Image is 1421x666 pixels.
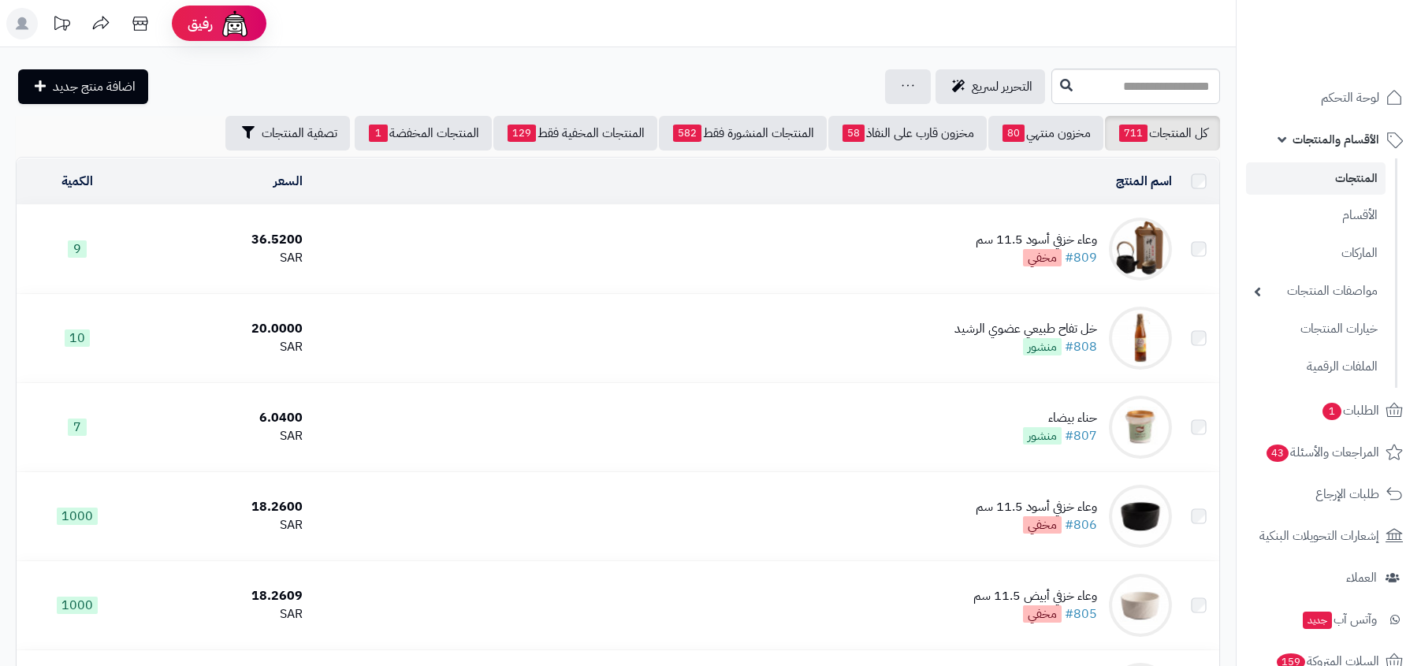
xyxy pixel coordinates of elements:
[972,77,1032,96] span: التحرير لسريع
[659,116,827,151] a: المنتجات المنشورة فقط582
[1303,612,1332,629] span: جديد
[1023,516,1062,534] span: مخفي
[1246,433,1412,471] a: المراجعات والأسئلة43
[143,249,303,267] div: SAR
[1293,128,1379,151] span: الأقسام والمنتجات
[493,116,657,151] a: المنتجات المخفية فقط129
[1315,483,1379,505] span: طلبات الإرجاع
[1023,338,1062,355] span: منشور
[1246,199,1386,233] a: الأقسام
[57,597,98,614] span: 1000
[954,320,1097,338] div: خل تفاح طبيعي عضوي الرشيد
[1322,403,1341,420] span: 1
[1246,236,1386,270] a: الماركات
[68,240,87,258] span: 9
[1246,475,1412,513] a: طلبات الإرجاع
[936,69,1045,104] a: التحرير لسريع
[843,125,865,142] span: 58
[1246,162,1386,195] a: المنتجات
[1065,248,1097,267] a: #809
[1346,567,1377,589] span: العملاء
[143,498,303,516] div: 18.2600
[1246,559,1412,597] a: العملاء
[673,125,701,142] span: 582
[143,231,303,249] div: 36.5200
[976,498,1097,516] div: وعاء خزفي أسود 11.5 سم
[1119,125,1148,142] span: 711
[53,77,136,96] span: اضافة منتج جديد
[1109,574,1172,637] img: وعاء خزفي أبيض 11.5 سم
[1321,400,1379,422] span: الطلبات
[1023,605,1062,623] span: مخفي
[262,124,337,143] span: تصفية المنتجات
[1109,485,1172,548] img: وعاء خزفي أسود 11.5 سم
[1109,307,1172,370] img: خل تفاح طبيعي عضوي الرشيد
[1105,116,1220,151] a: كل المنتجات711
[1023,409,1097,427] div: حناء بيضاء
[355,116,492,151] a: المنتجات المخفضة1
[143,427,303,445] div: SAR
[1116,172,1172,191] a: اسم المنتج
[1267,445,1289,462] span: 43
[143,605,303,623] div: SAR
[988,116,1103,151] a: مخزون منتهي80
[61,172,93,191] a: الكمية
[143,587,303,605] div: 18.2609
[1246,312,1386,346] a: خيارات المنتجات
[1246,79,1412,117] a: لوحة التحكم
[1246,274,1386,308] a: مواصفات المنتجات
[976,231,1097,249] div: وعاء خزفي أسود 11.5 سم
[273,172,303,191] a: السعر
[1065,426,1097,445] a: #807
[1109,396,1172,459] img: حناء بيضاء
[1265,441,1379,463] span: المراجعات والأسئلة
[369,125,388,142] span: 1
[219,8,251,39] img: ai-face.png
[143,516,303,534] div: SAR
[1259,525,1379,547] span: إشعارات التحويلات البنكية
[18,69,148,104] a: اضافة منتج جديد
[143,338,303,356] div: SAR
[508,125,536,142] span: 129
[828,116,987,151] a: مخزون قارب على النفاذ58
[225,116,350,151] button: تصفية المنتجات
[1246,350,1386,384] a: الملفات الرقمية
[1023,427,1062,445] span: منشور
[143,320,303,338] div: 20.0000
[1246,392,1412,430] a: الطلبات1
[1314,44,1406,77] img: logo-2.png
[57,508,98,525] span: 1000
[1321,87,1379,109] span: لوحة التحكم
[1109,218,1172,281] img: وعاء خزفي أسود 11.5 سم
[1065,337,1097,356] a: #808
[188,14,213,33] span: رفيق
[143,409,303,427] div: 6.0400
[973,587,1097,605] div: وعاء خزفي أبيض 11.5 سم
[42,8,81,43] a: تحديثات المنصة
[1003,125,1025,142] span: 80
[1301,608,1377,631] span: وآتس آب
[1065,515,1097,534] a: #806
[1023,249,1062,266] span: مخفي
[1246,517,1412,555] a: إشعارات التحويلات البنكية
[1065,605,1097,623] a: #805
[65,329,90,347] span: 10
[1246,601,1412,638] a: وآتس آبجديد
[68,419,87,436] span: 7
